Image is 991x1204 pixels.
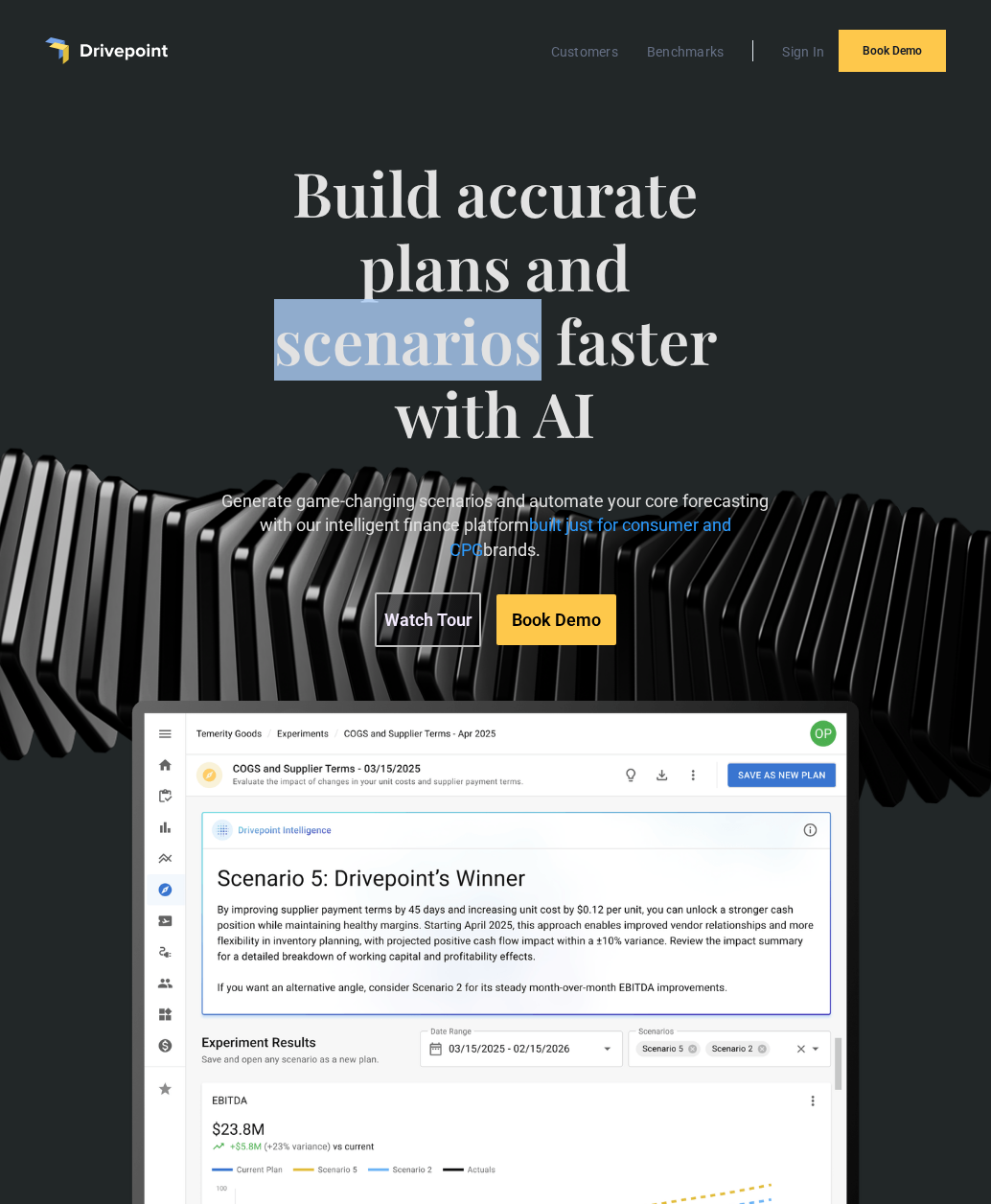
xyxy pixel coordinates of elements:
[542,39,628,64] a: Customers
[839,30,946,72] a: Book Demo
[375,592,481,647] a: Watch Tour
[496,594,616,645] a: Book Demo
[772,39,834,64] a: Sign In
[637,39,734,64] a: Benchmarks
[45,37,168,64] a: home
[221,489,770,562] p: Generate game-changing scenarios and automate your core forecasting with our intelligent finance ...
[221,156,770,489] span: Build accurate plans and scenarios faster with AI
[449,515,731,559] span: built just for consumer and CPG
